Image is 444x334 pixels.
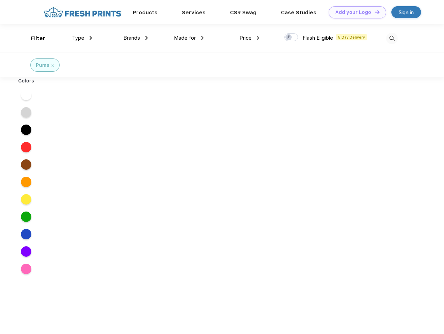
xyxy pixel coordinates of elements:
[391,6,421,18] a: Sign in
[31,34,45,42] div: Filter
[336,34,367,40] span: 5 Day Delivery
[174,35,196,41] span: Made for
[52,64,54,67] img: filter_cancel.svg
[257,36,259,40] img: dropdown.png
[13,77,40,85] div: Colors
[239,35,252,41] span: Price
[145,36,148,40] img: dropdown.png
[41,6,123,18] img: fo%20logo%202.webp
[90,36,92,40] img: dropdown.png
[72,35,84,41] span: Type
[335,9,371,15] div: Add your Logo
[201,36,204,40] img: dropdown.png
[123,35,140,41] span: Brands
[303,35,333,41] span: Flash Eligible
[36,62,49,69] div: Puma
[386,33,398,44] img: desktop_search.svg
[133,9,158,16] a: Products
[399,8,414,16] div: Sign in
[182,9,206,16] a: Services
[375,10,380,14] img: DT
[230,9,257,16] a: CSR Swag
